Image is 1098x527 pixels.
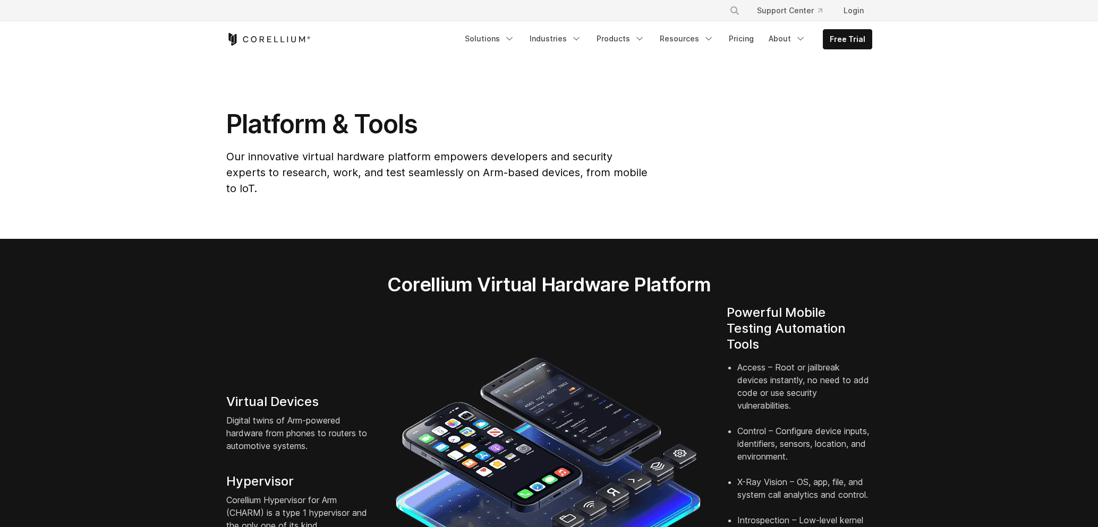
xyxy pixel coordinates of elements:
h1: Platform & Tools [226,108,650,140]
h4: Virtual Devices [226,394,372,410]
a: Industries [523,29,588,48]
a: Resources [653,29,720,48]
li: Control – Configure device inputs, identifiers, sensors, location, and environment. [737,425,872,476]
a: Solutions [458,29,521,48]
h4: Powerful Mobile Testing Automation Tools [727,305,872,352]
span: Our innovative virtual hardware platform empowers developers and security experts to research, wo... [226,150,648,195]
li: X-Ray Vision – OS, app, file, and system call analytics and control. [737,476,872,514]
a: Corellium Home [226,33,311,46]
a: Pricing [722,29,760,48]
p: Digital twins of Arm-powered hardware from phones to routers to automotive systems. [226,414,372,452]
h4: Hypervisor [226,473,372,489]
div: Navigation Menu [458,29,872,49]
a: Free Trial [823,30,872,49]
button: Search [725,1,744,20]
a: Products [590,29,651,48]
div: Navigation Menu [717,1,872,20]
li: Access – Root or jailbreak devices instantly, no need to add code or use security vulnerabilities. [737,361,872,425]
a: Login [835,1,872,20]
h2: Corellium Virtual Hardware Platform [337,273,761,296]
a: Support Center [748,1,831,20]
a: About [762,29,812,48]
